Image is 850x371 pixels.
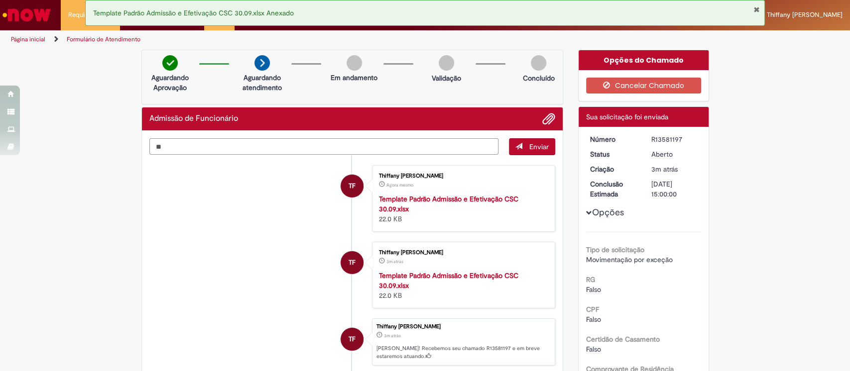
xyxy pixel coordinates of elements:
span: TF [349,251,356,275]
b: RG [586,275,595,284]
ul: Trilhas de página [7,30,559,49]
dt: Status [583,149,644,159]
dt: Criação [583,164,644,174]
a: Template Padrão Admissão e Efetivação CSC 30.09.xlsx [379,271,518,290]
div: Thiffany [PERSON_NAME] [376,324,550,330]
b: Certidão de Casamento [586,335,660,344]
p: [PERSON_NAME]! Recebemos seu chamado R13581197 e em breve estaremos atuando. [376,345,550,360]
dt: Número [583,134,644,144]
img: arrow-next.png [254,55,270,71]
time: 30/09/2025 12:13:35 [651,165,678,174]
img: ServiceNow [1,5,52,25]
div: Aberto [651,149,698,159]
button: Enviar [509,138,555,155]
span: Template Padrão Admissão e Efetivação CSC 30.09.xlsx Anexado [93,8,294,17]
span: 3m atrás [651,165,678,174]
button: Cancelar Chamado [586,78,701,93]
div: 22.0 KB [379,194,545,224]
a: Template Padrão Admissão e Efetivação CSC 30.09.xlsx [379,194,518,213]
span: Movimentação por exceção [586,255,673,264]
span: Enviar [529,142,549,151]
span: TF [349,174,356,198]
span: TF [349,327,356,351]
div: Thiffany [PERSON_NAME] [379,250,545,256]
div: Thiffany Bento de Faria [341,251,364,274]
span: 3m atrás [386,259,403,265]
li: Thiffany Bento de Faria [149,318,556,366]
b: CPF [586,305,599,314]
img: img-circle-grey.png [439,55,454,71]
p: Aguardando atendimento [238,73,286,93]
p: Concluído [522,73,554,83]
div: Thiffany Bento de Faria [341,175,364,197]
a: Formulário de Atendimento [67,35,140,43]
img: img-circle-grey.png [531,55,546,71]
span: Falso [586,345,601,354]
div: Opções do Chamado [579,50,709,70]
div: Thiffany Bento de Faria [341,328,364,351]
span: Agora mesmo [386,182,413,188]
time: 30/09/2025 12:13:31 [386,259,403,265]
p: Aguardando Aprovação [146,73,194,93]
textarea: Digite sua mensagem aqui... [149,138,499,155]
p: Validação [432,73,461,83]
div: R13581197 [651,134,698,144]
h2: Admissão de Funcionário Histórico de tíquete [149,114,238,123]
dt: Conclusão Estimada [583,179,644,199]
img: check-circle-green.png [162,55,178,71]
a: Página inicial [11,35,45,43]
div: [DATE] 15:00:00 [651,179,698,199]
span: Thiffany [PERSON_NAME] [767,10,843,19]
button: Adicionar anexos [542,112,555,125]
div: Thiffany [PERSON_NAME] [379,173,545,179]
button: Fechar Notificação [753,5,759,13]
div: 30/09/2025 12:13:35 [651,164,698,174]
div: 22.0 KB [379,271,545,300]
span: Falso [586,285,601,294]
span: Falso [586,315,601,324]
p: Em andamento [331,73,377,83]
span: Requisições [68,10,103,20]
img: img-circle-grey.png [347,55,362,71]
time: 30/09/2025 12:16:31 [386,182,413,188]
span: 3m atrás [384,333,401,339]
b: Tipo de solicitação [586,245,644,254]
span: Sua solicitação foi enviada [586,112,668,121]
